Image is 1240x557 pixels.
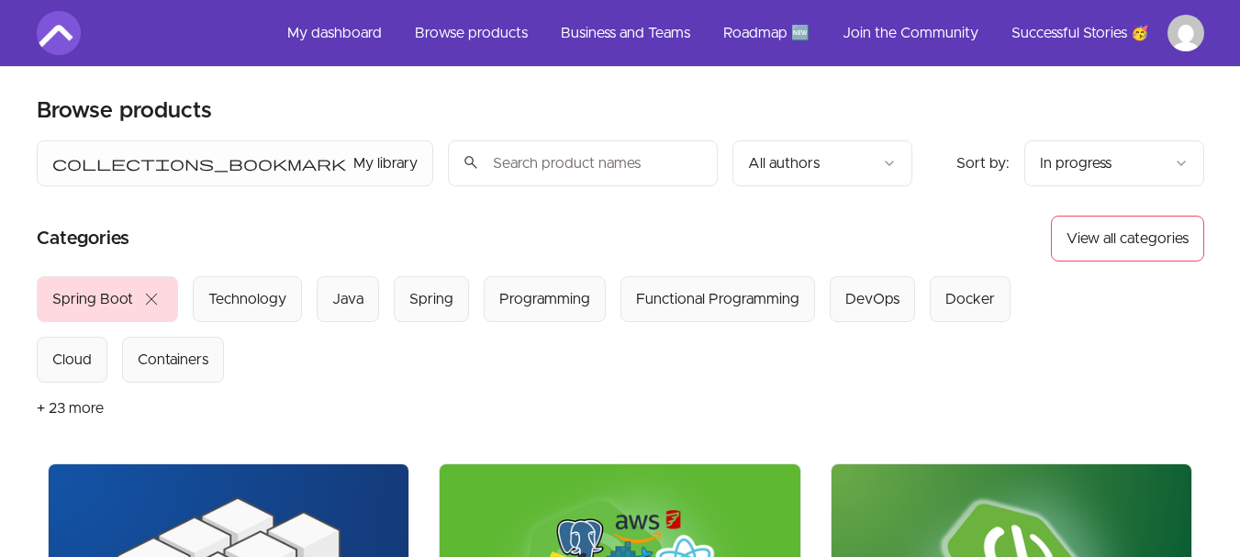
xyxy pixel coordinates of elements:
[37,383,104,434] button: + 23 more
[546,11,705,55] a: Business and Teams
[997,11,1164,55] a: Successful Stories 🥳
[273,11,1204,55] nav: Main
[463,150,479,175] span: search
[409,288,453,310] div: Spring
[52,349,92,371] div: Cloud
[1051,216,1204,262] button: View all categories
[709,11,824,55] a: Roadmap 🆕
[828,11,993,55] a: Join the Community
[52,288,133,310] div: Spring Boot
[37,216,129,262] h2: Categories
[37,96,212,126] h2: Browse products
[273,11,397,55] a: My dashboard
[499,288,590,310] div: Programming
[37,11,81,55] img: Amigoscode logo
[400,11,542,55] a: Browse products
[332,288,363,310] div: Java
[845,288,899,310] div: DevOps
[448,140,718,186] input: Search product names
[732,140,912,186] button: Filter by author
[52,152,346,174] span: collections_bookmark
[37,140,433,186] button: Filter by My library
[945,288,995,310] div: Docker
[1167,15,1204,51] img: Profile image for 21CIS0199_kugavarathan Navaraththinarasa
[140,288,162,310] span: close
[138,349,208,371] div: Containers
[636,288,799,310] div: Functional Programming
[208,288,286,310] div: Technology
[956,156,1010,171] span: Sort by:
[1024,140,1204,186] button: Product sort options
